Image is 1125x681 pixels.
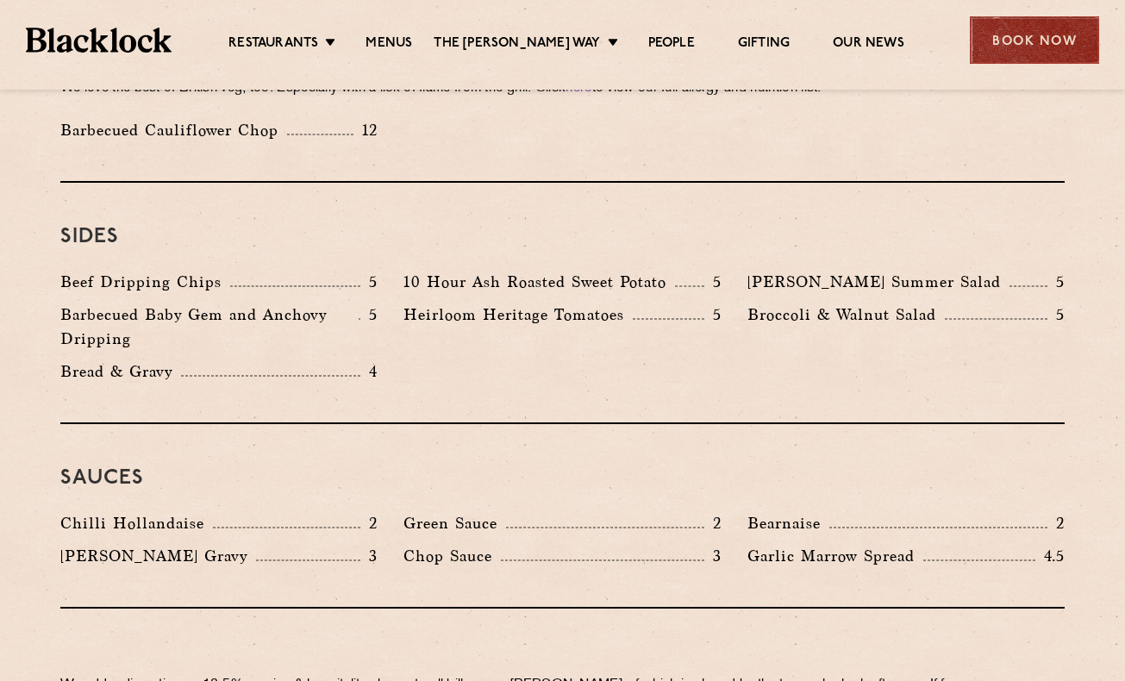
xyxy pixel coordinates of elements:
p: 10 Hour Ash Roasted Sweet Potato [403,270,675,294]
p: Beef Dripping Chips [60,270,230,294]
p: Heirloom Heritage Tomatoes [403,303,633,327]
h3: Sides [60,226,1065,248]
p: Garlic Marrow Spread [747,544,923,568]
p: Green Sauce [403,511,506,535]
p: Barbecued Baby Gem and Anchovy Dripping [60,303,359,351]
p: 5 [360,271,378,293]
div: Book Now [970,16,1099,64]
p: Bearnaise [747,511,829,535]
p: Broccoli & Walnut Salad [747,303,945,327]
a: Gifting [738,35,790,54]
a: The [PERSON_NAME] Way [434,35,600,54]
p: Barbecued Cauliflower Chop [60,118,287,142]
p: 2 [1047,512,1065,534]
p: 5 [1047,271,1065,293]
a: Menus [366,35,412,54]
p: 12 [353,119,378,141]
p: 2 [360,512,378,534]
p: 2 [704,512,722,534]
h3: Sauces [60,467,1065,490]
a: People [648,35,695,54]
p: 4 [360,360,378,383]
img: BL_Textured_Logo-footer-cropped.svg [26,28,172,53]
p: 3 [360,545,378,567]
p: 5 [1047,303,1065,326]
p: Chop Sauce [403,544,501,568]
p: 5 [704,303,722,326]
p: 5 [360,303,378,326]
a: Our News [833,35,904,54]
p: Chilli Hollandaise [60,511,213,535]
p: [PERSON_NAME] Gravy [60,544,256,568]
a: Restaurants [228,35,318,54]
p: Bread & Gravy [60,359,181,384]
p: [PERSON_NAME] Summer Salad [747,270,1009,294]
p: 5 [704,271,722,293]
p: 4.5 [1035,545,1065,567]
p: 3 [704,545,722,567]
